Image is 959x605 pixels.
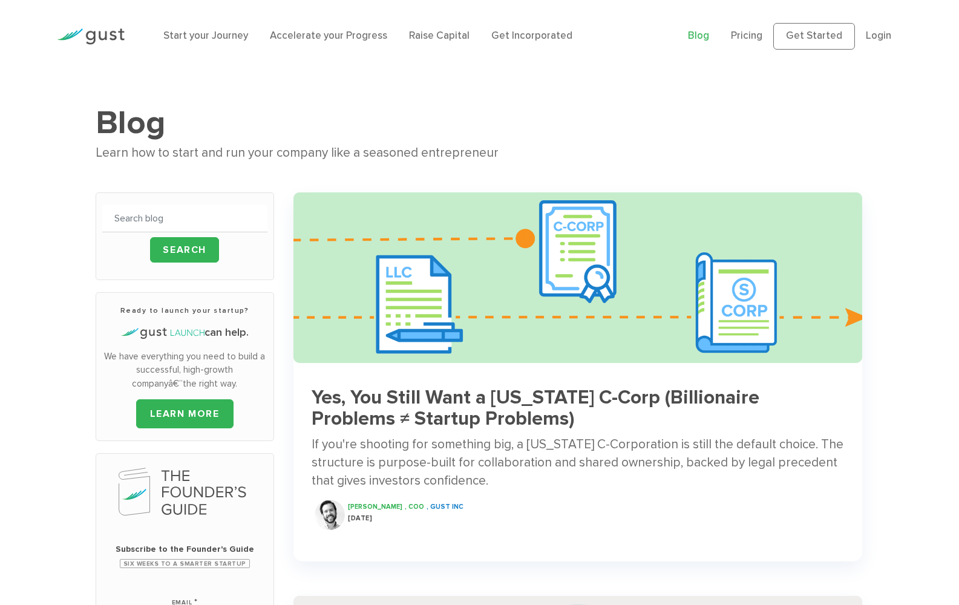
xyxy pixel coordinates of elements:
[491,30,572,42] a: Get Incorporated
[409,30,470,42] a: Raise Capital
[96,103,864,143] h1: Blog
[315,500,345,530] img: Ryan Nash
[688,30,709,42] a: Blog
[293,192,863,543] a: S Corporation Llc Startup Tax Savings Hero 745a637daab6798955651138ffe46d682c36e4ed50c581f4efd756...
[348,503,402,511] span: [PERSON_NAME]
[120,559,250,568] span: Six Weeks to a Smarter Startup
[102,325,267,341] h4: can help.
[731,30,762,42] a: Pricing
[136,399,234,428] a: LEARN MORE
[96,143,864,163] div: Learn how to start and run your company like a seasoned entrepreneur
[293,192,863,363] img: S Corporation Llc Startup Tax Savings Hero 745a637daab6798955651138ffe46d682c36e4ed50c581f4efd756...
[102,543,267,555] span: Subscribe to the Founder's Guide
[163,30,248,42] a: Start your Journey
[57,28,125,45] img: Gust Logo
[866,30,891,42] a: Login
[405,503,424,511] span: , COO
[348,514,372,522] span: [DATE]
[427,503,463,511] span: , Gust INC
[773,23,855,50] a: Get Started
[270,30,387,42] a: Accelerate your Progress
[312,387,845,430] h3: Yes, You Still Want a [US_STATE] C-Corp (Billionaire Problems ≠ Startup Problems)
[312,436,845,491] div: If you're shooting for something big, a [US_STATE] C-Corporation is still the default choice. The...
[102,205,267,232] input: Search blog
[102,350,267,391] p: We have everything you need to build a successful, high-growth companyâ€”the right way.
[102,305,267,316] h3: Ready to launch your startup?
[150,237,219,263] input: Search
